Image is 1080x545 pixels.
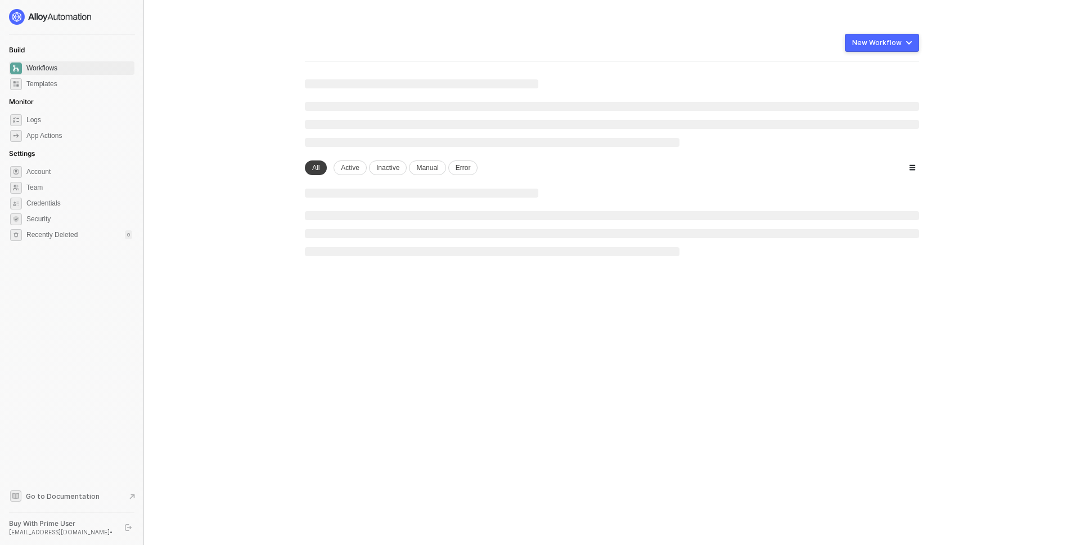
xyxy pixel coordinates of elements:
[10,229,22,241] span: settings
[26,181,132,194] span: Team
[26,492,100,501] span: Go to Documentation
[125,230,132,239] div: 0
[9,97,34,106] span: Monitor
[10,130,22,142] span: icon-app-actions
[9,9,134,25] a: logo
[10,182,22,194] span: team
[9,519,115,528] div: Buy With Prime User
[369,160,407,175] div: Inactive
[125,524,132,531] span: logout
[26,77,132,91] span: Templates
[845,34,919,52] button: New Workflow
[334,160,367,175] div: Active
[9,46,25,54] span: Build
[9,9,92,25] img: logo
[26,165,132,178] span: Account
[26,61,132,75] span: Workflows
[26,113,132,127] span: Logs
[409,160,445,175] div: Manual
[852,38,902,47] div: New Workflow
[9,528,115,536] div: [EMAIL_ADDRESS][DOMAIN_NAME] •
[10,198,22,209] span: credentials
[26,131,62,141] div: App Actions
[10,114,22,126] span: icon-logs
[10,78,22,90] span: marketplace
[26,212,132,226] span: Security
[305,160,327,175] div: All
[10,62,22,74] span: dashboard
[127,491,138,502] span: document-arrow
[448,160,478,175] div: Error
[10,490,21,502] span: documentation
[9,149,35,158] span: Settings
[9,489,135,503] a: Knowledge Base
[10,213,22,225] span: security
[26,196,132,210] span: Credentials
[26,230,78,240] span: Recently Deleted
[10,166,22,178] span: settings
